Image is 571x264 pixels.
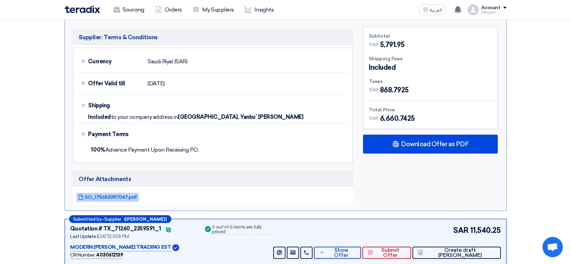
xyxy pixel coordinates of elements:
div: Currency [88,53,143,70]
span: Show Offer [326,248,356,258]
span: 868.7925 [380,85,409,95]
button: Create draft [PERSON_NAME] [413,247,501,259]
a: Sourcing [108,2,150,17]
span: SAR [369,115,379,122]
b: 4030612139 [96,252,123,258]
div: Quotation # TX_71260_2359591_1 [70,225,161,233]
div: Subtotal [369,32,492,40]
div: CR Number : [70,251,123,259]
div: Account [481,5,501,11]
span: Create draft [PERSON_NAME] [425,248,495,258]
p: MODERN [PERSON_NAME] TRADING EST [70,243,171,251]
div: Maryam [481,10,507,14]
span: 11,540.25 [470,225,501,236]
button: العربية [419,4,446,15]
span: Submitted by [73,217,102,221]
span: Submit Offer [375,248,406,258]
span: Last Update [70,234,96,239]
div: Taxes [369,78,492,85]
a: SO_1756820117047.pdf [77,193,139,202]
span: SAR [369,86,379,93]
div: – [69,215,171,223]
span: Included [369,62,396,72]
div: 6 out of 6 items are fully priced [212,225,272,235]
div: Saudi Riyal (SAR) [148,55,188,68]
span: to your company address in [111,114,178,120]
span: 5,791.95 [380,40,405,50]
div: Total Price [369,106,492,113]
span: Supplier [105,217,122,221]
div: Offer Valid till [88,75,143,92]
b: ([PERSON_NAME]) [124,217,167,221]
span: SAR [369,41,379,48]
button: Show Offer [314,247,361,259]
span: [DATE] 3:58 PM [97,234,129,239]
span: [GEOGRAPHIC_DATA], Yanbu` [PERSON_NAME] [178,114,303,120]
a: My Suppliers [187,2,239,17]
span: Included [88,114,111,120]
span: SAR [453,225,469,236]
a: Open chat [543,237,563,257]
img: Teradix logo [65,5,100,13]
span: العربية [430,8,442,13]
div: Shipping [88,97,143,114]
h5: Offer Attachments [73,171,353,187]
strong: 100% [91,147,105,153]
button: Submit Offer [362,247,411,259]
span: Advance Payment Upon Receiving PO, [91,147,199,153]
span: 6,660.7425 [380,113,415,124]
a: Orders [150,2,187,17]
span: [DATE] [148,80,165,87]
img: profile_test.png [468,4,479,15]
h5: Supplier: Terms & Conditions [73,29,353,45]
a: Insights [239,2,279,17]
span: SO_1756820117047.pdf [85,195,137,200]
span: Download Offer as PDF [401,141,468,147]
div: Shipping Fees [369,55,492,62]
img: Verified Account [172,244,179,251]
div: Payment Terms [88,126,342,142]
